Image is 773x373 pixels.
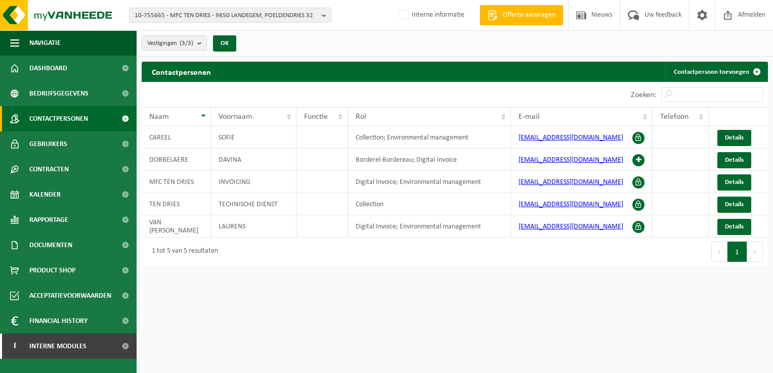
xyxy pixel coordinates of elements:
span: Details [725,157,744,163]
span: Documenten [29,232,72,258]
a: [EMAIL_ADDRESS][DOMAIN_NAME] [519,178,623,186]
span: Dashboard [29,56,67,81]
td: Digital Invoice; Environmental management [348,215,510,238]
span: Acceptatievoorwaarden [29,283,111,308]
button: 1 [727,242,747,262]
td: Collection; Environmental management [348,126,510,149]
span: Rol [356,113,366,121]
button: Vestigingen(3/3) [142,35,207,51]
button: 10-755665 - MFC TEN DRIES - 9850 LANDEGEM, POELDENDRIES 32 [129,8,331,23]
span: Details [725,179,744,185]
a: Details [717,152,751,168]
td: Borderel-Bordereau; Digital Invoice [348,149,510,171]
td: CAREEL [142,126,211,149]
span: Contactpersonen [29,106,88,131]
a: Details [717,130,751,146]
button: Next [747,242,763,262]
span: Telefoon [660,113,689,121]
label: Zoeken: [631,91,656,99]
span: Voornaam [219,113,252,121]
a: [EMAIL_ADDRESS][DOMAIN_NAME] [519,201,623,208]
td: TEN DRIES [142,193,211,215]
span: Details [725,223,744,230]
count: (3/3) [180,40,193,46]
td: VAN [PERSON_NAME] [142,215,211,238]
a: Details [717,197,751,213]
span: Navigatie [29,30,61,56]
a: Offerte aanvragen [480,5,563,25]
span: Bedrijfsgegevens [29,81,89,106]
a: Contactpersoon toevoegen [666,62,767,82]
a: [EMAIL_ADDRESS][DOMAIN_NAME] [519,156,623,164]
div: 1 tot 5 van 5 resultaten [147,243,218,261]
button: OK [213,35,236,52]
td: MFC TEN DRIES [142,171,211,193]
a: Details [717,219,751,235]
span: Financial History [29,308,88,334]
span: Gebruikers [29,131,67,157]
td: DAVINA [211,149,296,171]
span: Naam [149,113,169,121]
span: Interne modules [29,334,87,359]
span: Details [725,134,744,141]
span: Product Shop [29,258,75,283]
span: I [10,334,19,359]
td: DOBBELAERE [142,149,211,171]
td: INVOICING [211,171,296,193]
td: LAURENS [211,215,296,238]
span: Offerte aanvragen [500,10,558,20]
a: [EMAIL_ADDRESS][DOMAIN_NAME] [519,223,623,230]
a: Details [717,174,751,191]
td: TECHNISCHE DIENST [211,193,296,215]
span: Kalender [29,182,61,207]
h2: Contactpersonen [142,62,221,81]
span: Details [725,201,744,208]
a: [EMAIL_ADDRESS][DOMAIN_NAME] [519,134,623,142]
button: Previous [711,242,727,262]
span: Functie [304,113,328,121]
td: Collection [348,193,510,215]
td: SOFIE [211,126,296,149]
span: 10-755665 - MFC TEN DRIES - 9850 LANDEGEM, POELDENDRIES 32 [135,8,318,23]
td: Digital Invoice; Environmental management [348,171,510,193]
span: E-mail [519,113,540,121]
span: Contracten [29,157,69,182]
label: Interne informatie [398,8,464,23]
span: Rapportage [29,207,68,232]
span: Vestigingen [147,36,193,51]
